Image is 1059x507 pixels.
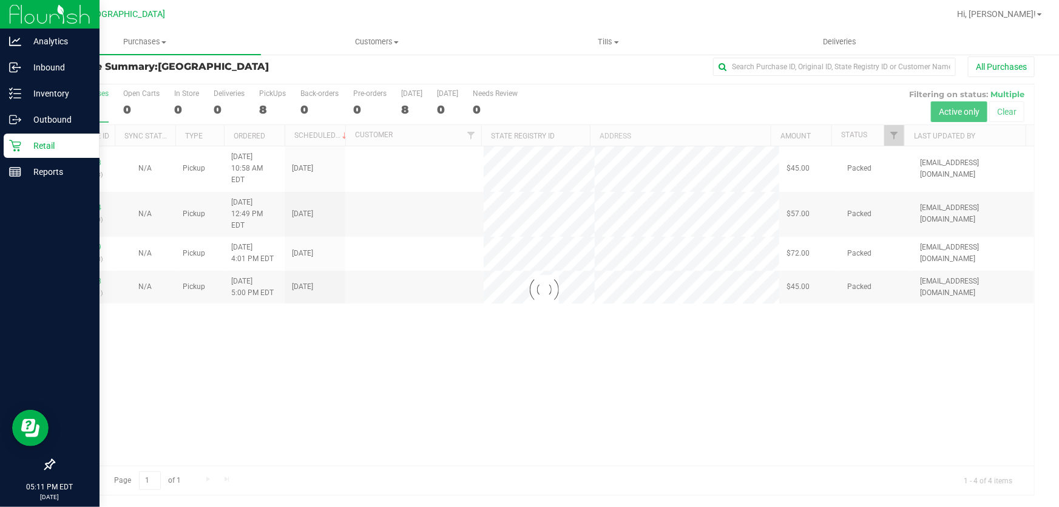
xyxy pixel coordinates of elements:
[261,29,493,55] a: Customers
[957,9,1036,19] span: Hi, [PERSON_NAME]!
[21,165,94,179] p: Reports
[9,140,21,152] inline-svg: Retail
[9,87,21,100] inline-svg: Inventory
[807,36,873,47] span: Deliveries
[29,29,261,55] a: Purchases
[9,166,21,178] inline-svg: Reports
[21,112,94,127] p: Outbound
[262,36,492,47] span: Customers
[493,29,725,55] a: Tills
[53,61,381,72] h3: Purchase Summary:
[158,61,269,72] span: [GEOGRAPHIC_DATA]
[29,36,261,47] span: Purchases
[9,114,21,126] inline-svg: Outbound
[493,36,724,47] span: Tills
[724,29,956,55] a: Deliveries
[21,138,94,153] p: Retail
[12,410,49,446] iframe: Resource center
[5,492,94,502] p: [DATE]
[5,481,94,492] p: 05:11 PM EDT
[9,35,21,47] inline-svg: Analytics
[21,60,94,75] p: Inbound
[21,86,94,101] p: Inventory
[9,61,21,73] inline-svg: Inbound
[83,9,166,19] span: [GEOGRAPHIC_DATA]
[968,56,1035,77] button: All Purchases
[21,34,94,49] p: Analytics
[713,58,956,76] input: Search Purchase ID, Original ID, State Registry ID or Customer Name...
